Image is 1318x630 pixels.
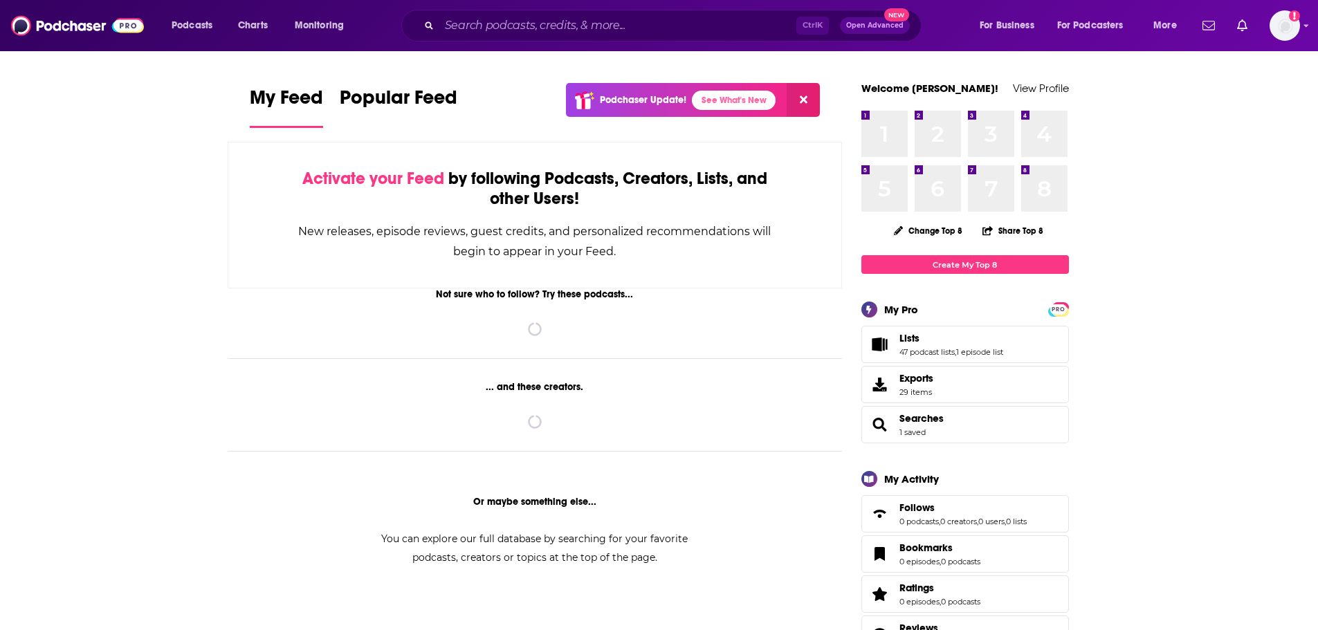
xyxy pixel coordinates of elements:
a: Bookmarks [899,541,980,554]
span: Podcasts [172,16,212,35]
button: Show profile menu [1270,10,1300,41]
span: For Business [980,16,1034,35]
span: My Feed [250,86,323,118]
span: Searches [861,406,1069,443]
span: Logged in as ereardon [1270,10,1300,41]
div: Not sure who to follow? Try these podcasts... [228,288,843,300]
button: open menu [1144,15,1194,37]
a: Bookmarks [866,544,894,564]
div: New releases, episode reviews, guest credits, and personalized recommendations will begin to appe... [298,221,773,261]
button: open menu [970,15,1052,37]
span: Activate your Feed [302,168,444,189]
div: You can explore our full database by searching for your favorite podcasts, creators or topics at ... [365,530,705,567]
a: Show notifications dropdown [1197,14,1220,37]
a: 0 podcasts [941,557,980,566]
a: View Profile [1013,82,1069,95]
span: More [1153,16,1177,35]
span: Monitoring [295,16,344,35]
button: open menu [285,15,362,37]
span: Ratings [899,582,934,594]
span: Popular Feed [340,86,457,118]
span: , [940,597,941,606]
a: 0 episodes [899,557,940,566]
a: Follows [899,501,1027,514]
a: Lists [899,332,1003,344]
span: Charts [238,16,268,35]
span: Follows [861,495,1069,532]
span: , [977,517,978,526]
a: 47 podcast lists [899,347,955,357]
div: ... and these creators. [228,381,843,393]
a: Popular Feed [340,86,457,128]
button: Open AdvancedNew [840,17,910,34]
a: Searches [866,415,894,434]
div: My Pro [884,303,918,316]
span: , [955,347,956,357]
button: Share Top 8 [982,217,1044,244]
a: 1 episode list [956,347,1003,357]
span: Ratings [861,575,1069,613]
span: Lists [861,326,1069,363]
a: Create My Top 8 [861,255,1069,274]
span: , [940,557,941,566]
button: open menu [1048,15,1144,37]
span: For Podcasters [1057,16,1124,35]
button: Change Top 8 [886,222,971,239]
p: Podchaser Update! [600,94,686,106]
span: Exports [899,372,933,385]
span: , [1005,517,1006,526]
a: 0 creators [940,517,977,526]
a: My Feed [250,86,323,128]
a: Welcome [PERSON_NAME]! [861,82,998,95]
a: Ratings [866,584,894,604]
a: Follows [866,504,894,524]
div: Or maybe something else... [228,496,843,508]
div: by following Podcasts, Creators, Lists, and other Users! [298,169,773,209]
span: New [884,8,909,21]
a: 0 episodes [899,597,940,606]
span: , [939,517,940,526]
span: Exports [866,375,894,394]
a: Exports [861,366,1069,403]
img: Podchaser - Follow, Share and Rate Podcasts [11,12,144,39]
div: My Activity [884,472,939,485]
a: 0 users [978,517,1005,526]
a: Searches [899,412,944,425]
a: 1 saved [899,427,926,437]
span: Open Advanced [846,22,904,29]
a: See What's New [692,91,776,110]
a: Ratings [899,582,980,594]
a: Lists [866,335,894,354]
span: 29 items [899,387,933,397]
span: Bookmarks [899,541,953,554]
span: Ctrl K [796,17,829,35]
a: Charts [229,15,276,37]
span: Lists [899,332,919,344]
a: 0 lists [1006,517,1027,526]
svg: Add a profile image [1289,10,1300,21]
a: Show notifications dropdown [1232,14,1253,37]
span: Follows [899,501,935,514]
span: Bookmarks [861,535,1069,573]
a: 0 podcasts [941,597,980,606]
a: 0 podcasts [899,517,939,526]
button: open menu [162,15,230,37]
img: User Profile [1270,10,1300,41]
a: PRO [1050,304,1067,314]
span: PRO [1050,304,1067,315]
input: Search podcasts, credits, & more... [439,15,796,37]
div: Search podcasts, credits, & more... [414,10,935,41]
